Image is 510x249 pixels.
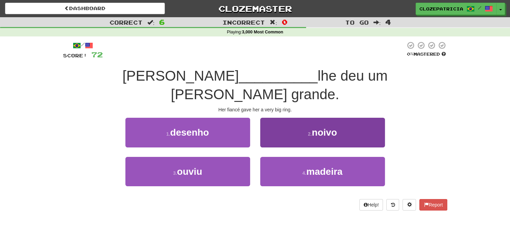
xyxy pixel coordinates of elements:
div: Her fiancé gave her a very big ring. [63,106,447,113]
span: 0 [282,18,288,26]
div: / [63,41,103,50]
span: noivo [312,127,337,138]
span: Incorrect [222,19,265,26]
span: ouviu [177,166,202,177]
small: 2 . [308,131,312,137]
span: Score: [63,53,87,58]
small: 4 . [302,170,306,176]
span: desenho [170,127,209,138]
span: madeira [306,166,342,177]
a: ClozePatricia / [416,3,497,15]
button: 2.noivo [260,118,385,147]
small: 1 . [166,131,170,137]
span: : [270,20,277,25]
strong: 3,000 Most Common [242,30,283,34]
button: 3.ouviu [125,157,250,186]
span: 72 [91,50,103,59]
small: 3 . [173,170,177,176]
button: Report [419,199,447,211]
a: Dashboard [5,3,165,14]
button: 1.desenho [125,118,250,147]
span: 0 % [407,51,414,57]
a: Clozemaster [175,3,335,15]
span: / [478,5,481,10]
span: [PERSON_NAME] [122,68,239,84]
span: ClozePatricia [419,6,463,12]
span: : [147,20,155,25]
button: 4.madeira [260,157,385,186]
span: 4 [385,18,391,26]
div: Mastered [406,51,447,57]
span: __________ [239,68,318,84]
button: Round history (alt+y) [386,199,399,211]
span: : [373,20,381,25]
span: Correct [110,19,143,26]
button: Help! [359,199,383,211]
span: To go [345,19,369,26]
span: 6 [159,18,165,26]
span: lhe deu um [PERSON_NAME] grande. [171,68,388,102]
